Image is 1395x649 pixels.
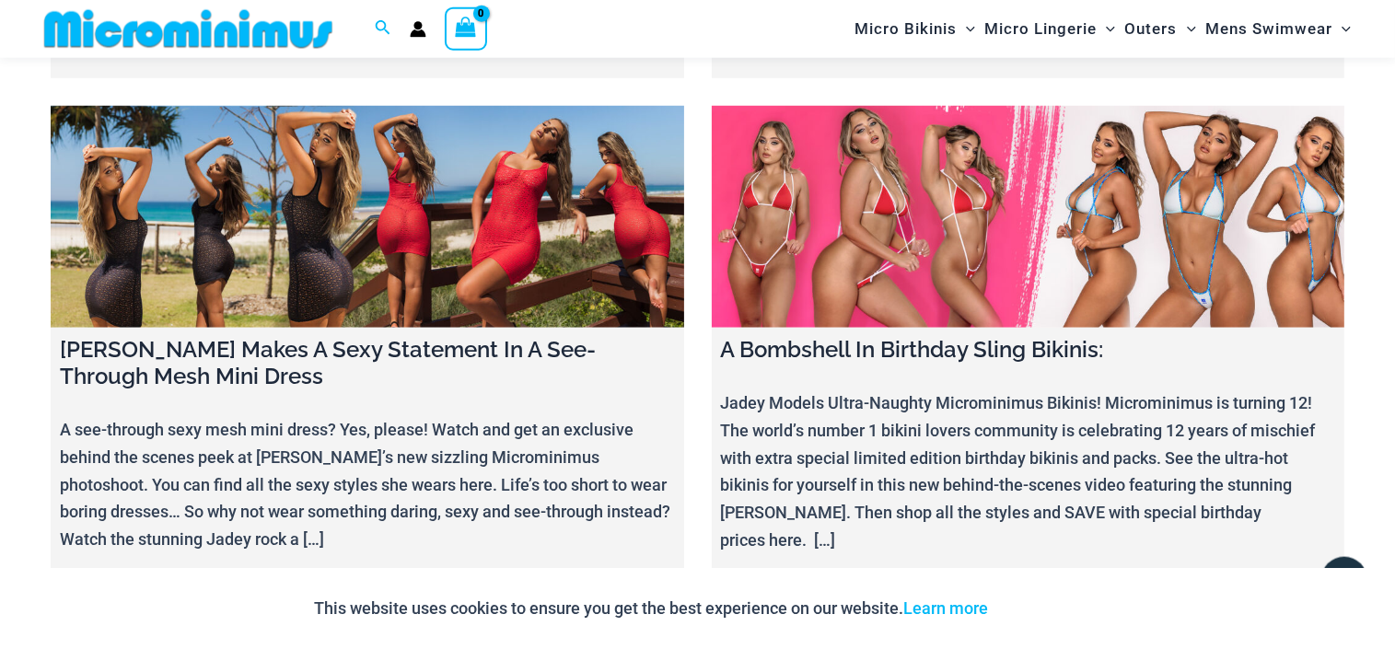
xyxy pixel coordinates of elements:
[51,106,684,328] a: Jadey Makes A Sexy Statement In A See-Through Mesh Mini Dress
[315,595,989,622] p: This website uses cookies to ensure you get the best experience on our website.
[721,389,1336,553] p: Jadey Models Ultra-Naughty Microminimus Bikinis! Microminimus is turning 12! The world’s number 1...
[1201,6,1355,52] a: Mens SwimwearMenu ToggleMenu Toggle
[60,416,675,553] p: A see-through sexy mesh mini dress? Yes, please! Watch and get an exclusive behind the scenes pee...
[904,598,989,618] a: Learn more
[445,7,487,50] a: View Shopping Cart, empty
[1332,6,1351,52] span: Menu Toggle
[957,6,975,52] span: Menu Toggle
[37,8,340,50] img: MM SHOP LOGO FLAT
[712,106,1345,328] a: A Bombshell In Birthday Sling Bikinis:
[1125,6,1178,52] span: Outers
[60,337,675,390] h4: [PERSON_NAME] Makes A Sexy Statement In A See-Through Mesh Mini Dress
[854,6,957,52] span: Micro Bikinis
[1178,6,1196,52] span: Menu Toggle
[375,17,391,41] a: Search icon link
[850,6,980,52] a: Micro BikinisMenu ToggleMenu Toggle
[1121,6,1201,52] a: OutersMenu ToggleMenu Toggle
[410,21,426,38] a: Account icon link
[721,337,1336,364] h4: A Bombshell In Birthday Sling Bikinis:
[1003,586,1081,631] button: Accept
[1097,6,1115,52] span: Menu Toggle
[980,6,1120,52] a: Micro LingerieMenu ToggleMenu Toggle
[1205,6,1332,52] span: Mens Swimwear
[984,6,1097,52] span: Micro Lingerie
[847,3,1358,55] nav: Site Navigation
